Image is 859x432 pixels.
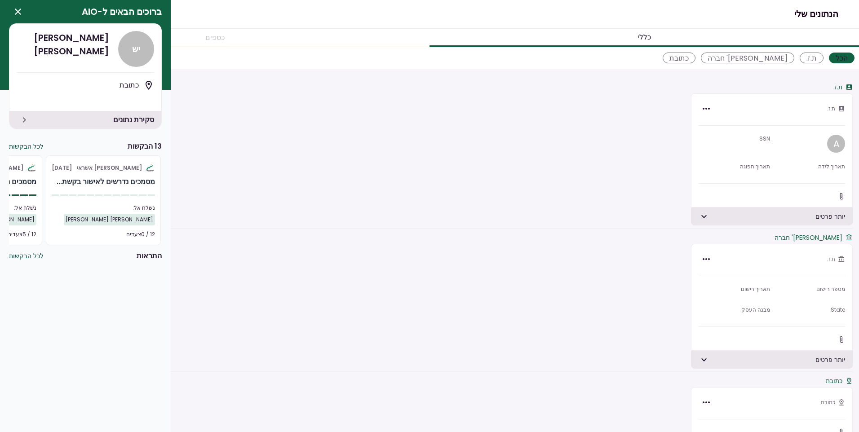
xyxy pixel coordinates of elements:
[699,101,714,116] button: More
[691,207,853,225] div: יותר פרטים
[8,229,36,240] div: 12 / 5 צעדים
[827,255,845,263] div: ת.ז.
[52,229,94,238] div: לא הותחל
[774,163,845,171] div: תאריך לידה
[146,164,155,172] img: Partner logo
[52,161,155,175] div: [DATE]
[821,398,845,406] div: כתובת
[699,285,770,293] div: תאריך רישום
[691,351,853,369] div: יותר פרטים
[17,112,32,128] button: סקירת נתונים
[77,161,142,175] div: [PERSON_NAME] אשראי
[699,135,770,143] div: SSN
[429,29,859,47] div: כללי
[827,135,845,153] div: A
[64,214,155,225] div: [PERSON_NAME] [PERSON_NAME]
[699,251,714,267] button: More
[9,3,27,21] button: Ok, close
[826,376,853,386] div: כתובת
[829,53,855,63] div: הכל
[663,53,695,63] div: כתובת
[27,164,36,172] img: Partner logo
[794,5,850,23] h1: הנתונים שלי
[118,31,154,67] div: י ש
[128,141,162,152] div: 13 הבקשות
[833,83,853,92] div: ת.ז.
[17,80,139,91] div: כתובת
[701,53,794,63] div: [PERSON_NAME]' חברה
[82,5,162,18] span: ברוכים הבאים ל-AIO
[9,111,161,129] div: סקירת נתונים
[9,251,44,261] button: לכל הבקשות
[9,142,44,151] button: לכל הבקשות
[774,285,845,293] div: מספר רישום
[52,204,155,212] div: נשלח אל:
[699,163,770,171] div: תאריך תפוגה
[126,229,155,240] div: 12 / 0 צעדים
[774,306,845,314] div: State
[775,233,853,242] div: [PERSON_NAME]' חברה
[57,176,155,187] div: מסמכים נדרשים לאישור בקשת חברה- יועץ
[137,251,162,261] div: התראות
[827,105,845,113] div: ת.ז.
[800,53,824,63] div: ת.ז.
[699,306,770,314] div: מבנה העסק
[699,395,714,410] button: More
[17,31,109,58] span: [PERSON_NAME] [PERSON_NAME]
